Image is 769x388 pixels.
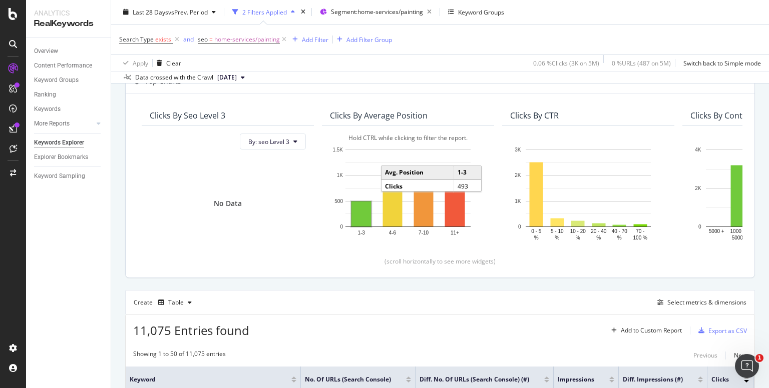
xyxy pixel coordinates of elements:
[168,7,208,16] span: vs Prev. Period
[617,235,622,240] text: %
[34,171,85,181] div: Keyword Sampling
[623,375,683,384] span: Diff. Impressions (#)
[576,235,580,240] text: %
[330,110,428,120] div: Clicks By Average Position
[154,294,196,310] button: Table
[531,228,541,234] text: 0 - 5
[357,230,365,235] text: 1-3
[133,58,148,67] div: Apply
[34,89,104,100] a: Ranking
[693,351,717,359] div: Previous
[389,230,397,235] text: 4-6
[34,18,103,29] div: RealKeywords
[735,354,759,378] iframe: Intercom live chat
[612,58,671,67] div: 0 % URLs ( 487 on 5M )
[694,322,747,338] button: Export as CSV
[533,58,599,67] div: 0.06 % Clicks ( 3K on 5M )
[636,228,644,234] text: 70 -
[346,35,392,43] div: Add Filter Group
[515,147,521,152] text: 3K
[34,152,104,162] a: Explorer Bookmarks
[130,375,276,384] span: Keyword
[333,33,392,45] button: Add Filter Group
[135,73,213,82] div: Data crossed with the Crawl
[551,228,564,234] text: 5 - 10
[419,230,429,235] text: 7-10
[34,60,104,71] a: Content Performance
[34,152,88,162] div: Explorer Bookmarks
[34,46,58,56] div: Overview
[612,228,628,234] text: 40 - 70
[570,228,586,234] text: 10 - 20
[34,171,104,181] a: Keyword Sampling
[119,4,220,20] button: Last 28 DaysvsPrev. Period
[458,7,504,16] div: Keyword Groups
[198,35,208,43] span: seo
[214,32,280,46] span: home-services/painting
[698,224,701,229] text: 0
[337,173,343,178] text: 1K
[34,104,61,114] div: Keywords
[133,7,168,16] span: Last 28 Days
[607,322,682,338] button: Add to Custom Report
[217,73,237,82] span: 2025 Aug. 4th
[732,235,743,240] text: 5000
[34,137,104,148] a: Keywords Explorer
[708,326,747,335] div: Export as CSV
[330,133,486,142] div: Hold CTRL while clicking to filter the report.
[305,375,391,384] span: No. of URLs (Search Console)
[679,55,761,71] button: Switch back to Simple mode
[34,118,70,129] div: More Reports
[515,173,521,178] text: 2K
[330,144,486,241] svg: A chart.
[153,55,181,71] button: Clear
[444,4,508,20] button: Keyword Groups
[34,46,104,56] a: Overview
[34,75,104,85] a: Keyword Groups
[34,60,92,71] div: Content Performance
[168,299,184,305] div: Table
[316,4,436,20] button: Segment:home-services/painting
[34,89,56,100] div: Ranking
[515,198,521,204] text: 1K
[213,71,249,83] button: [DATE]
[591,228,607,234] text: 20 - 40
[34,118,94,129] a: More Reports
[711,375,729,384] span: Clicks
[633,235,647,240] text: 100 %
[510,110,559,120] div: Clicks By CTR
[248,137,289,146] span: By: seo Level 3
[510,144,666,241] svg: A chart.
[155,35,171,43] span: exists
[555,235,559,240] text: %
[755,354,763,362] span: 1
[653,296,746,308] button: Select metrics & dimensions
[34,75,79,85] div: Keyword Groups
[119,55,148,71] button: Apply
[693,349,717,361] button: Previous
[183,34,194,44] button: and
[214,198,242,208] div: No Data
[332,147,343,152] text: 1.5K
[340,224,343,229] text: 0
[734,349,747,361] button: Next
[240,133,306,149] button: By: seo Level 3
[138,257,742,265] div: (scroll horizontally to see more widgets)
[209,35,213,43] span: =
[134,294,196,310] div: Create
[695,185,701,191] text: 2K
[451,230,459,235] text: 11+
[331,7,423,16] span: Segment: home-services/painting
[34,8,103,18] div: Analytics
[734,351,747,359] div: Next
[683,58,761,67] div: Switch back to Simple mode
[242,7,287,16] div: 2 Filters Applied
[667,298,746,306] div: Select metrics & dimensions
[34,137,84,148] div: Keywords Explorer
[228,4,299,20] button: 2 Filters Applied
[518,224,521,229] text: 0
[302,35,328,43] div: Add Filter
[596,235,601,240] text: %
